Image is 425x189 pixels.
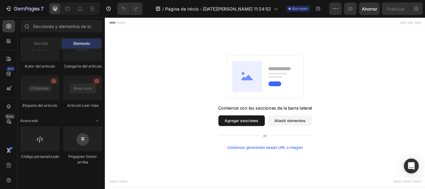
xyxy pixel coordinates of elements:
[20,20,102,32] input: Secciones y elementos de búsqueda
[140,118,179,123] font: Agregar secciones
[132,102,241,109] font: Comience con las secciones de la barra lateral
[382,2,410,15] button: Publicar
[22,103,57,108] font: Etiqueta del artículo
[7,67,14,71] font: 450
[25,64,55,69] font: Autor del artículo
[34,41,48,46] font: Sección
[165,6,271,12] font: Página de inicio - [DATE][PERSON_NAME] 11:24:52
[21,154,59,159] font: Código personalizado
[41,6,44,12] font: 7
[6,114,13,119] font: Beta
[68,154,97,164] font: Pegajoso Volver arriba
[162,6,164,12] font: /
[92,116,102,126] span: Abrir con palanca
[387,6,404,12] font: Publicar
[362,6,377,12] font: Ahorrar
[105,17,425,189] iframe: Área de diseño
[198,118,234,123] font: Añadir elementos
[20,118,38,123] font: Avanzado
[404,158,419,173] div: Abrir Intercom Messenger
[190,114,241,127] button: Añadir elementos
[67,103,99,108] font: Artículo Leer más
[64,64,102,69] font: Categoría del artículo
[132,114,186,127] button: Agregar secciones
[359,2,380,15] button: Ahorrar
[143,149,231,154] font: Comience generando desde URL o imagen
[117,2,142,15] div: Deshacer/Rehacer
[2,2,46,15] button: 7
[292,6,308,11] font: Borrador
[73,41,90,46] font: Elemento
